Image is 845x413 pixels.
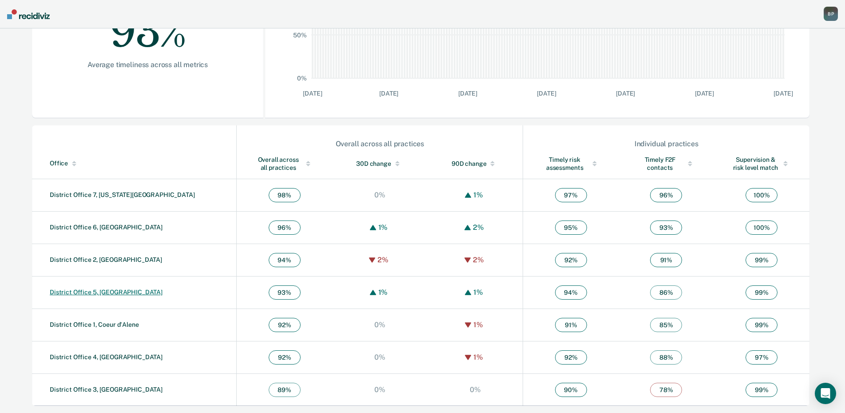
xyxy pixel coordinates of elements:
[332,148,428,179] th: Toggle SortBy
[541,156,601,172] div: Timely risk assessments
[555,188,587,202] span: 97 %
[650,253,682,267] span: 91 %
[650,188,682,202] span: 96 %
[237,140,522,148] div: Overall across all practices
[372,321,388,329] div: 0%
[619,148,714,179] th: Toggle SortBy
[468,385,483,394] div: 0%
[237,148,332,179] th: Toggle SortBy
[7,9,50,19] img: Recidiviz
[746,383,778,397] span: 99 %
[650,318,682,332] span: 85 %
[376,288,390,297] div: 1%
[50,321,139,328] a: District Office 1, Coeur d'Alene
[458,90,477,97] text: [DATE]
[379,90,398,97] text: [DATE]
[471,353,485,361] div: 1%
[269,350,301,365] span: 92 %
[471,223,486,232] div: 2%
[372,385,388,394] div: 0%
[269,383,301,397] span: 89 %
[746,318,778,332] span: 99 %
[471,256,486,264] div: 2%
[555,221,587,235] span: 95 %
[636,156,696,172] div: Timely F2F contacts
[471,191,485,199] div: 1%
[254,156,314,172] div: Overall across all practices
[303,90,322,97] text: [DATE]
[50,289,163,296] a: District Office 5, [GEOGRAPHIC_DATA]
[32,148,237,179] th: Toggle SortBy
[746,253,778,267] span: 99 %
[269,285,301,300] span: 93 %
[50,191,195,198] a: District Office 7, [US_STATE][GEOGRAPHIC_DATA]
[746,350,778,365] span: 97 %
[375,256,391,264] div: 2%
[350,160,410,168] div: 30D change
[555,350,587,365] span: 92 %
[50,353,163,361] a: District Office 4, [GEOGRAPHIC_DATA]
[50,386,163,393] a: District Office 3, [GEOGRAPHIC_DATA]
[555,285,587,300] span: 94 %
[650,383,682,397] span: 78 %
[650,221,682,235] span: 93 %
[471,288,485,297] div: 1%
[555,318,587,332] span: 91 %
[524,140,809,148] div: Individual practices
[824,7,838,21] div: B P
[732,156,792,172] div: Supervision & risk level match
[50,256,162,263] a: District Office 2, [GEOGRAPHIC_DATA]
[523,148,619,179] th: Toggle SortBy
[815,383,836,404] div: Open Intercom Messenger
[650,285,682,300] span: 86 %
[650,350,682,365] span: 88 %
[372,191,388,199] div: 0%
[746,221,778,235] span: 100 %
[269,318,301,332] span: 92 %
[60,60,235,69] div: Average timeliness across all metrics
[555,253,587,267] span: 92 %
[695,90,714,97] text: [DATE]
[555,383,587,397] span: 90 %
[471,321,485,329] div: 1%
[269,253,301,267] span: 94 %
[445,160,505,168] div: 90D change
[269,188,301,202] span: 98 %
[714,148,809,179] th: Toggle SortBy
[537,90,556,97] text: [DATE]
[746,285,778,300] span: 99 %
[746,188,778,202] span: 100 %
[824,7,838,21] button: BP
[269,221,301,235] span: 96 %
[376,223,390,232] div: 1%
[428,148,523,179] th: Toggle SortBy
[50,160,233,167] div: Office
[372,353,388,361] div: 0%
[50,224,163,231] a: District Office 6, [GEOGRAPHIC_DATA]
[774,90,793,97] text: [DATE]
[616,90,635,97] text: [DATE]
